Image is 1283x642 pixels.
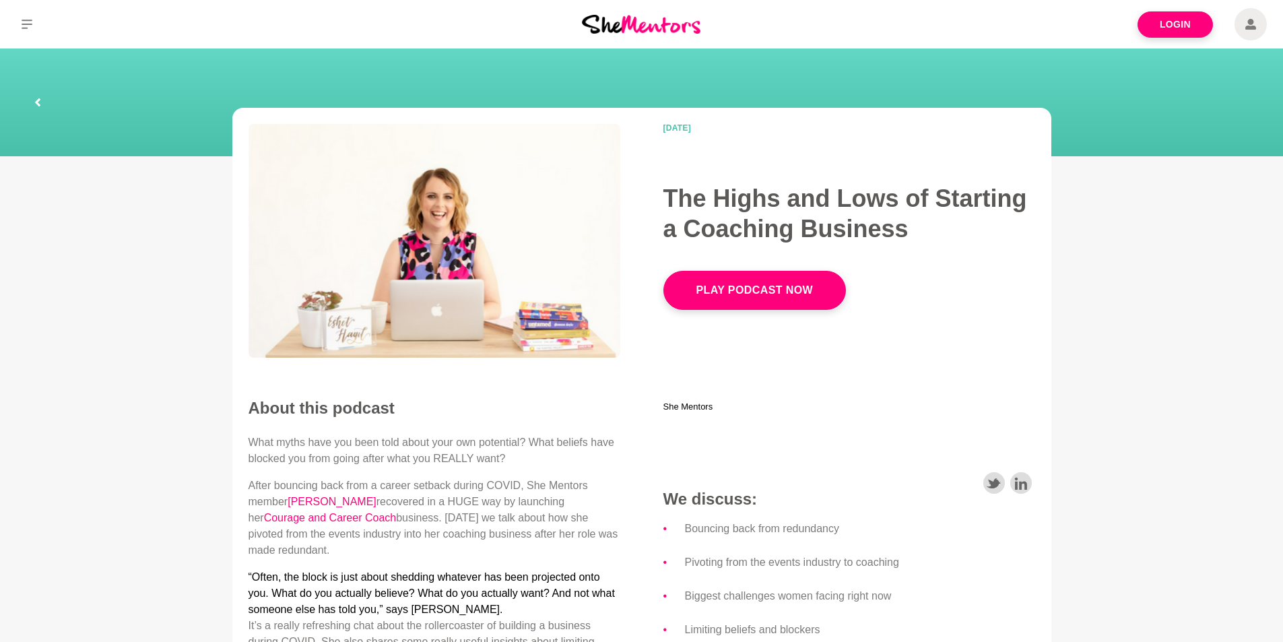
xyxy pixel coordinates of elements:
h1: The Highs and Lows of Starting a Coaching Business [663,183,1035,244]
a: Share on LinkedIn [1010,472,1032,494]
iframe: She Mentors, The Highs and Lows of Starting a Coaching Business [663,415,1035,462]
a: Courage and Career Coach [264,512,397,523]
a: Play Podcast Now [663,271,847,310]
a: Share on Twitter [983,472,1005,494]
h2: About this podcast [249,398,620,418]
p: After bouncing back from a career setback during COVID, She Mentors member recovered in a HUGE wa... [249,478,620,558]
time: [DATE] [663,124,828,132]
li: Pivoting from the events industry to coaching [685,554,1035,571]
blockquote: “Often, the block is just about shedding whatever has been projected onto you. What do you actual... [249,569,620,618]
img: the-highs-and-lows-of-starting-a-coaching-business-vari-Mcgaan [249,124,620,358]
a: Login [1138,11,1213,38]
p: What myths have you been told about your own potential? What beliefs have blocked you from going ... [249,435,620,467]
span: She Mentors [663,402,713,412]
img: She Mentors Logo [582,15,700,33]
a: [PERSON_NAME] [288,496,376,507]
li: Bouncing back from redundancy [685,520,1035,538]
li: Biggest challenges women facing right now [685,587,1035,605]
li: Limiting beliefs and blockers [685,621,1035,639]
h4: We discuss: [663,489,1035,509]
